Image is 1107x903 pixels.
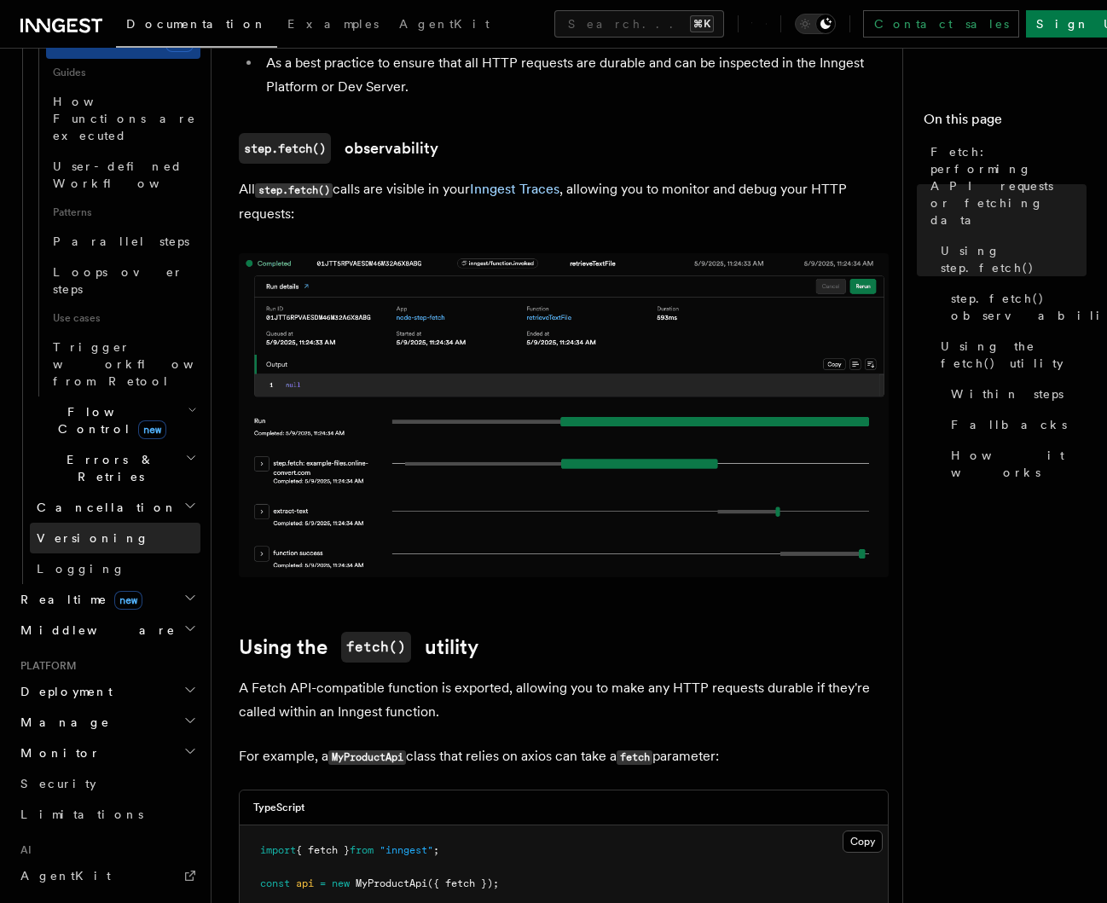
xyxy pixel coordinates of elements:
[114,591,142,610] span: new
[46,86,200,151] a: How Functions are executed
[239,177,889,226] p: All calls are visible in your , allowing you to monitor and debug your HTTP requests:
[14,744,101,761] span: Monitor
[239,253,889,577] img: Inngest Traces showing a step.fetch() call
[350,844,374,856] span: from
[14,843,32,857] span: AI
[37,562,125,576] span: Logging
[470,181,559,197] a: Inngest Traces
[116,5,277,48] a: Documentation
[934,235,1087,283] a: Using step.fetch()
[380,844,433,856] span: "inngest"
[239,676,889,724] p: A Fetch API-compatible function is exported, allowing you to make any HTTP requests durable if th...
[617,750,652,765] code: fetch
[37,531,149,545] span: Versioning
[690,15,714,32] kbd: ⌘K
[30,492,200,523] button: Cancellation
[20,807,143,821] span: Limitations
[239,133,331,164] code: step.fetch()
[934,331,1087,379] a: Using the fetch() utility
[30,451,185,485] span: Errors & Retries
[951,416,1067,433] span: Fallbacks
[30,523,200,553] a: Versioning
[389,5,500,46] a: AgentKit
[260,877,290,889] span: const
[46,199,200,226] span: Patterns
[138,420,166,439] span: new
[14,738,200,768] button: Monitor
[843,831,883,853] button: Copy
[46,226,200,257] a: Parallel steps
[30,499,177,516] span: Cancellation
[53,95,196,142] span: How Functions are executed
[287,17,379,31] span: Examples
[399,17,490,31] span: AgentKit
[239,632,478,663] a: Using thefetch()utility
[427,877,499,889] span: ({ fetch });
[253,801,304,814] h3: TypeScript
[14,584,200,615] button: Realtimenew
[296,877,314,889] span: api
[46,151,200,199] a: User-defined Workflows
[14,676,200,707] button: Deployment
[944,409,1087,440] a: Fallbacks
[239,744,889,769] p: For example, a class that relies on axios can take a parameter:
[53,234,189,248] span: Parallel steps
[14,799,200,830] a: Limitations
[944,440,1087,488] a: How it works
[14,860,200,891] a: AgentKit
[53,159,206,190] span: User-defined Workflows
[944,379,1087,409] a: Within steps
[255,183,333,198] code: step.fetch()
[14,615,200,645] button: Middleware
[53,265,183,296] span: Loops over steps
[951,385,1064,402] span: Within steps
[320,877,326,889] span: =
[341,632,411,663] code: fetch()
[46,59,200,86] span: Guides
[30,403,188,437] span: Flow Control
[863,10,1019,38] a: Contact sales
[14,659,77,673] span: Platform
[14,707,200,738] button: Manage
[328,750,406,765] code: MyProductApi
[14,591,142,608] span: Realtime
[951,447,1087,481] span: How it works
[261,51,889,99] li: As a best practice to ensure that all HTTP requests are durable and can be inspected in the Innge...
[296,844,350,856] span: { fetch }
[14,622,176,639] span: Middleware
[260,844,296,856] span: import
[924,136,1087,235] a: Fetch: performing API requests or fetching data
[30,444,200,492] button: Errors & Retries
[14,714,110,731] span: Manage
[332,877,350,889] span: new
[46,332,200,397] a: Trigger workflows from Retool
[930,143,1087,229] span: Fetch: performing API requests or fetching data
[46,257,200,304] a: Loops over steps
[944,283,1087,331] a: step.fetch() observability
[30,397,200,444] button: Flow Controlnew
[239,133,438,164] a: step.fetch()observability
[30,553,200,584] a: Logging
[20,869,111,883] span: AgentKit
[126,17,267,31] span: Documentation
[14,683,113,700] span: Deployment
[46,304,200,332] span: Use cases
[277,5,389,46] a: Examples
[14,768,200,799] a: Security
[356,877,427,889] span: MyProductApi
[20,777,96,790] span: Security
[554,10,724,38] button: Search...⌘K
[53,340,241,388] span: Trigger workflows from Retool
[941,242,1087,276] span: Using step.fetch()
[433,844,439,856] span: ;
[924,109,1087,136] h4: On this page
[795,14,836,34] button: Toggle dark mode
[941,338,1087,372] span: Using the fetch() utility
